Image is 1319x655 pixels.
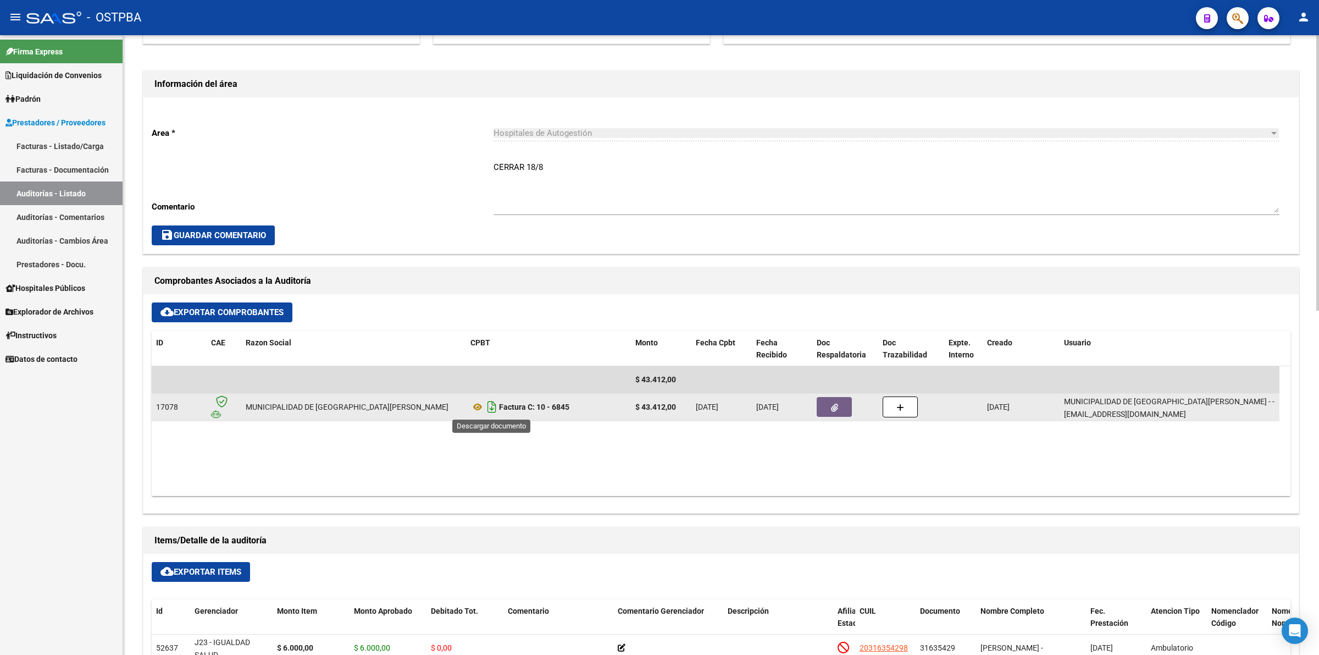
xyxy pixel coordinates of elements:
datatable-header-cell: Monto Item [273,599,350,648]
span: CUIL [860,607,876,615]
span: CAE [211,338,225,347]
datatable-header-cell: Debitado Tot. [426,599,503,648]
span: Fecha Recibido [756,338,787,360]
span: Monto Aprobado [354,607,412,615]
span: Nombre Completo [980,607,1044,615]
datatable-header-cell: Creado [983,331,1060,367]
button: Exportar Items [152,562,250,582]
span: Exportar Items [160,567,241,577]
span: 52637 [156,643,178,652]
span: Exportar Comprobantes [160,307,284,317]
span: Descripción [728,607,769,615]
span: Fecha Cpbt [696,338,735,347]
datatable-header-cell: Expte. Interno [944,331,983,367]
datatable-header-cell: CUIL [855,599,916,648]
datatable-header-cell: Comentario Gerenciador [613,599,723,648]
span: $ 0,00 [431,643,452,652]
h1: Información del área [154,75,1288,93]
span: Documento [920,607,960,615]
datatable-header-cell: Razon Social [241,331,466,367]
span: Comentario Gerenciador [618,607,704,615]
span: 31635429 [920,643,955,652]
datatable-header-cell: CAE [207,331,241,367]
span: CPBT [470,338,490,347]
span: Comentario [508,607,549,615]
span: Hospitales Públicos [5,282,85,294]
button: Guardar Comentario [152,225,275,245]
span: Liquidación de Convenios [5,69,102,81]
strong: $ 6.000,00 [277,643,313,652]
span: Ambulatorio [1151,643,1193,652]
span: Debitado Tot. [431,607,478,615]
datatable-header-cell: Fecha Recibido [752,331,812,367]
datatable-header-cell: Monto Aprobado [350,599,426,648]
span: - OSTPBA [87,5,141,30]
span: $ 43.412,00 [635,375,676,384]
span: Firma Express [5,46,63,58]
span: Prestadores / Proveedores [5,117,106,129]
datatable-header-cell: CPBT [466,331,631,367]
datatable-header-cell: Afiliado Estado [833,599,855,648]
datatable-header-cell: ID [152,331,207,367]
datatable-header-cell: Nomenclador Código [1207,599,1267,648]
span: Gerenciador [195,607,238,615]
span: 20316354298 [860,643,908,652]
span: Doc Respaldatoria [817,338,866,360]
span: [PERSON_NAME] - [980,643,1043,652]
p: Area * [152,127,494,139]
datatable-header-cell: Descripción [723,599,833,648]
span: $ 6.000,00 [354,643,390,652]
mat-icon: save [160,228,174,241]
span: [DATE] [987,403,1010,411]
button: Exportar Comprobantes [152,302,292,322]
span: Afiliado Estado [838,607,865,628]
span: Razon Social [246,338,291,347]
span: Padrón [5,93,41,105]
span: Explorador de Archivos [5,306,93,318]
datatable-header-cell: Doc Respaldatoria [812,331,878,367]
span: Nomenclador Nombre [1272,607,1319,628]
strong: Factura C: 10 - 6845 [499,403,569,411]
mat-icon: menu [9,10,22,24]
span: Creado [987,338,1012,347]
span: Instructivos [5,329,57,342]
span: Nomenclador Código [1211,607,1259,628]
span: Hospitales de Autogestión [494,128,592,138]
datatable-header-cell: Comentario [503,599,613,648]
datatable-header-cell: Monto [631,331,691,367]
mat-icon: person [1297,10,1310,24]
span: Id [156,607,163,615]
span: Fec. Prestación [1090,607,1128,628]
span: 17078 [156,403,178,411]
datatable-header-cell: Usuario [1060,331,1279,367]
span: Usuario [1064,338,1091,347]
datatable-header-cell: Documento [916,599,976,648]
span: [DATE] [756,403,779,411]
datatable-header-cell: Nombre Completo [976,599,1086,648]
h1: Items/Detalle de la auditoría [154,532,1288,549]
i: Descargar documento [485,398,499,416]
span: Monto Item [277,607,317,615]
datatable-header-cell: Doc Trazabilidad [878,331,944,367]
span: Expte. Interno [949,338,974,360]
span: Datos de contacto [5,353,77,365]
span: ID [156,338,163,347]
datatable-header-cell: Fecha Cpbt [691,331,752,367]
span: Guardar Comentario [160,230,266,240]
mat-icon: cloud_download [160,565,174,578]
span: Doc Trazabilidad [883,338,927,360]
datatable-header-cell: Gerenciador [190,599,273,648]
div: MUNICIPALIDAD DE [GEOGRAPHIC_DATA][PERSON_NAME] [246,401,448,414]
datatable-header-cell: Atencion Tipo [1146,599,1207,648]
datatable-header-cell: Id [152,599,190,648]
span: [DATE] [1090,643,1113,652]
mat-icon: cloud_download [160,305,174,318]
span: [DATE] [696,403,718,411]
span: MUNICIPALIDAD DE [GEOGRAPHIC_DATA][PERSON_NAME] - - [EMAIL_ADDRESS][DOMAIN_NAME] [1064,397,1274,419]
strong: $ 43.412,00 [635,403,676,411]
p: Comentario [152,201,494,213]
div: Open Intercom Messenger [1282,618,1308,644]
h1: Comprobantes Asociados a la Auditoría [154,272,1288,290]
span: Monto [635,338,658,347]
span: Atencion Tipo [1151,607,1200,615]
